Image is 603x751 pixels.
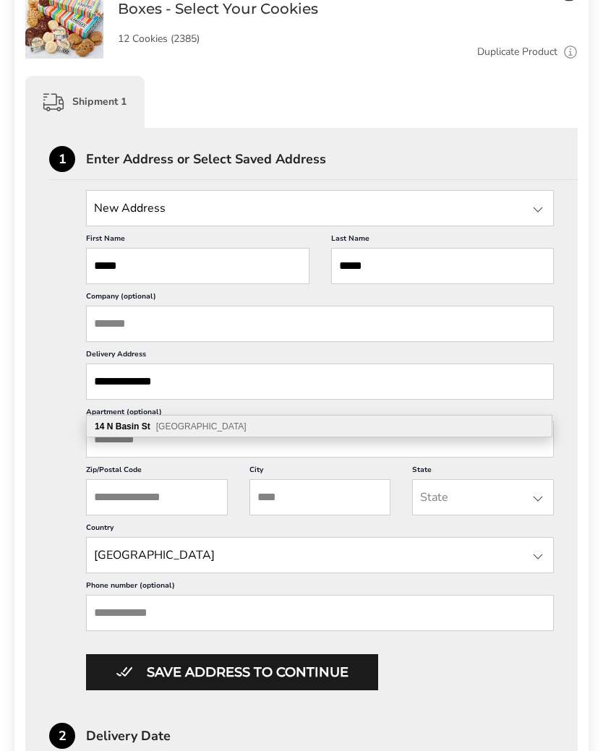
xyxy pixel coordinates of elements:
[107,421,114,432] b: N
[86,364,554,400] input: Delivery Address
[86,580,554,595] label: Phone number (optional)
[249,479,391,515] input: City
[86,153,578,166] div: Enter Address or Select Saved Address
[86,349,554,364] label: Delivery Address
[86,306,554,342] input: Company
[86,190,554,226] input: State
[331,248,555,284] input: Last Name
[412,479,554,515] input: State
[86,729,578,742] div: Delivery Date
[249,465,391,479] label: City
[86,291,554,306] label: Company (optional)
[412,465,554,479] label: State
[86,654,378,690] button: Button save address
[86,233,309,248] label: First Name
[142,421,150,432] b: St
[49,723,75,749] div: 2
[156,421,247,432] span: [GEOGRAPHIC_DATA]
[87,416,552,437] div: 14 N Basin St
[86,407,554,421] label: Apartment (optional)
[86,537,554,573] input: State
[86,421,554,458] input: Apartment
[118,34,333,44] p: 12 Cookies (2385)
[86,465,228,479] label: Zip/Postal Code
[86,523,554,537] label: Country
[49,146,75,172] div: 1
[95,421,104,432] b: 14
[116,421,140,432] b: Basin
[25,76,145,128] div: Shipment 1
[86,248,309,284] input: First Name
[331,233,555,248] label: Last Name
[477,44,557,60] a: Duplicate Product
[86,479,228,515] input: ZIP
